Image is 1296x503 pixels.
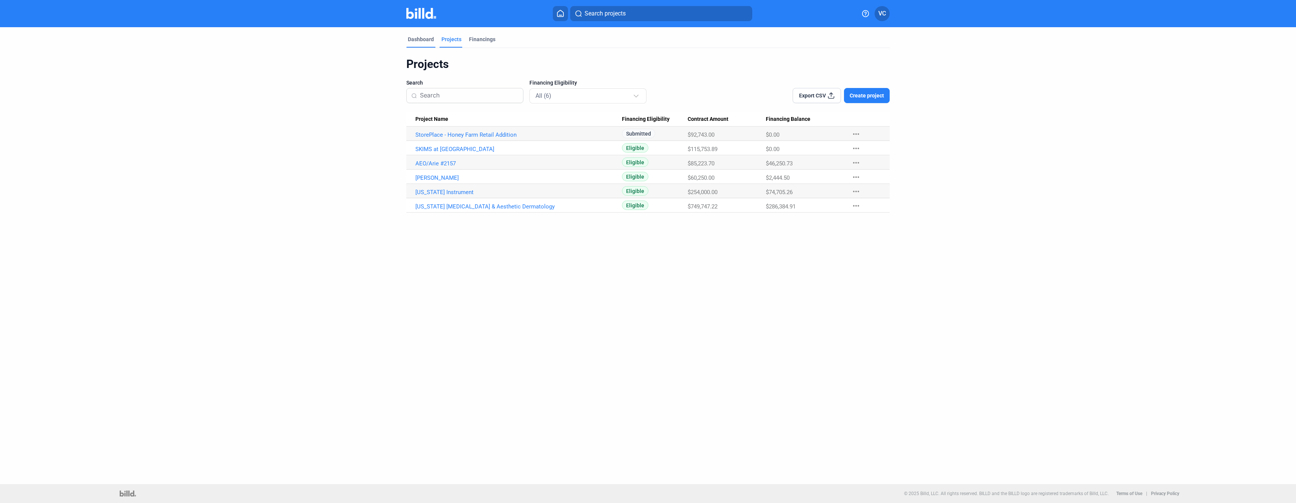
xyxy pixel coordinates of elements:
span: $85,223.70 [688,160,714,167]
span: $254,000.00 [688,189,717,196]
span: Eligible [622,172,648,181]
span: Financing Eligibility [622,116,670,123]
div: Financings [469,35,495,43]
div: Financing Eligibility [622,116,688,123]
b: Privacy Policy [1151,491,1179,496]
img: logo [120,491,136,497]
span: $115,753.89 [688,146,717,153]
span: $2,444.50 [766,174,790,181]
input: Search [420,88,518,103]
div: Project Name [415,116,622,123]
span: Eligible [622,143,648,153]
span: Export CSV [799,92,826,99]
button: Search projects [570,6,752,21]
mat-icon: more_horiz [852,144,861,153]
mat-icon: more_horiz [852,187,861,196]
span: VC [878,9,886,18]
div: Projects [441,35,461,43]
span: Search projects [585,9,626,18]
img: Billd Company Logo [406,8,436,19]
b: Terms of Use [1116,491,1142,496]
div: Dashboard [408,35,434,43]
span: Submitted [622,129,655,138]
mat-icon: more_horiz [852,201,861,210]
span: $60,250.00 [688,174,714,181]
mat-select-trigger: All (6) [535,92,551,99]
a: StorePlace - Honey Farm Retail Addition [415,131,622,138]
span: $74,705.26 [766,189,793,196]
a: [PERSON_NAME] [415,174,622,181]
span: $92,743.00 [688,131,714,138]
span: Eligible [622,201,648,210]
span: $0.00 [766,146,779,153]
mat-icon: more_horiz [852,130,861,139]
span: $286,384.91 [766,203,796,210]
mat-icon: more_horiz [852,173,861,182]
a: [US_STATE] [MEDICAL_DATA] & Aesthetic Dermatology [415,203,622,210]
mat-icon: more_horiz [852,158,861,167]
a: AEO/Arie #2157 [415,160,622,167]
span: Financing Eligibility [529,79,577,86]
button: VC [875,6,890,21]
a: SKIMS at [GEOGRAPHIC_DATA] [415,146,622,153]
a: [US_STATE] Instrument [415,189,622,196]
span: $749,747.22 [688,203,717,210]
span: Project Name [415,116,448,123]
span: Create project [850,92,884,99]
div: Projects [406,57,890,71]
button: Export CSV [793,88,841,103]
div: Contract Amount [688,116,765,123]
span: Eligible [622,157,648,167]
span: Search [406,79,423,86]
span: $46,250.73 [766,160,793,167]
span: $0.00 [766,131,779,138]
button: Create project [844,88,890,103]
span: Financing Balance [766,116,810,123]
p: | [1146,491,1147,496]
div: Financing Balance [766,116,844,123]
p: © 2025 Billd, LLC. All rights reserved. BILLD and the BILLD logo are registered trademarks of Bil... [904,491,1109,496]
span: Contract Amount [688,116,728,123]
span: Eligible [622,186,648,196]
